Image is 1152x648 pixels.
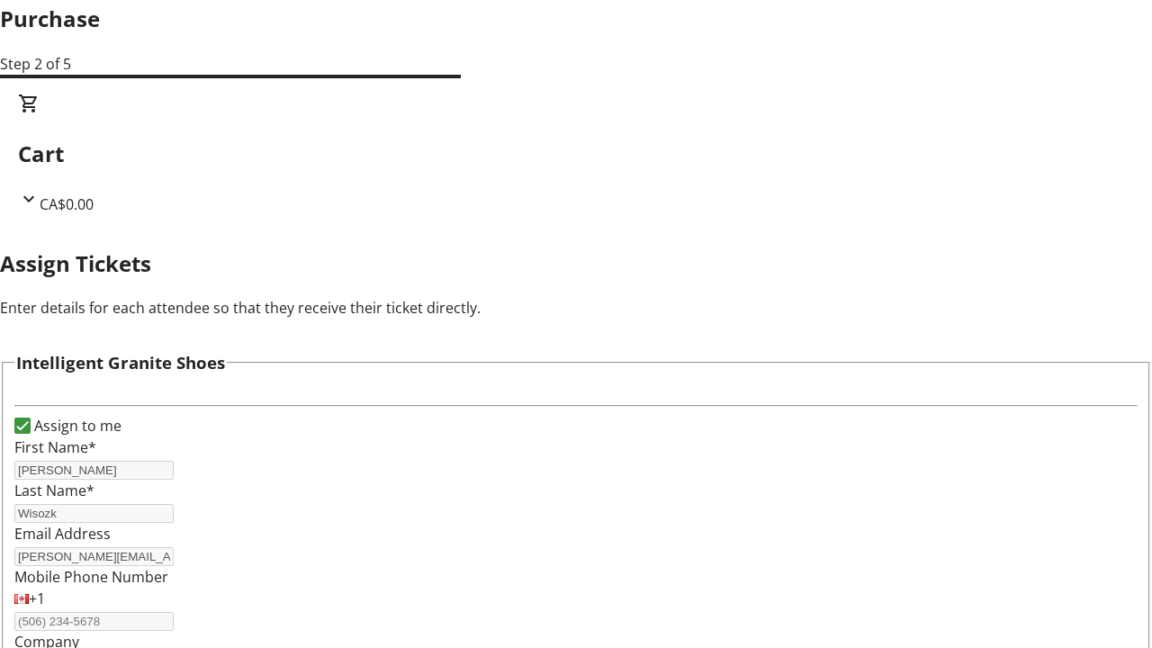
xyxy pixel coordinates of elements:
[14,524,111,544] label: Email Address
[31,415,121,436] label: Assign to me
[14,567,168,587] label: Mobile Phone Number
[40,194,94,214] span: CA$0.00
[16,350,225,375] h3: Intelligent Granite Shoes
[14,612,174,631] input: (506) 234-5678
[14,481,94,500] label: Last Name*
[18,138,1134,170] h2: Cart
[14,437,96,457] label: First Name*
[18,93,1134,215] div: CartCA$0.00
